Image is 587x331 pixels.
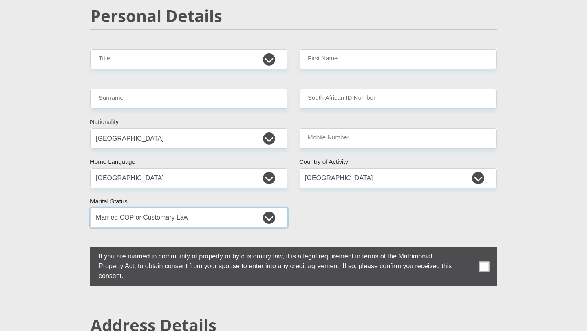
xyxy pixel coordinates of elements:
[300,89,497,109] input: ID Number
[90,247,456,283] label: If you are married in community of property or by customary law, it is a legal requirement in ter...
[90,6,497,26] h2: Personal Details
[300,49,497,69] input: First Name
[300,128,497,148] input: Contact Number
[90,89,287,109] input: Surname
